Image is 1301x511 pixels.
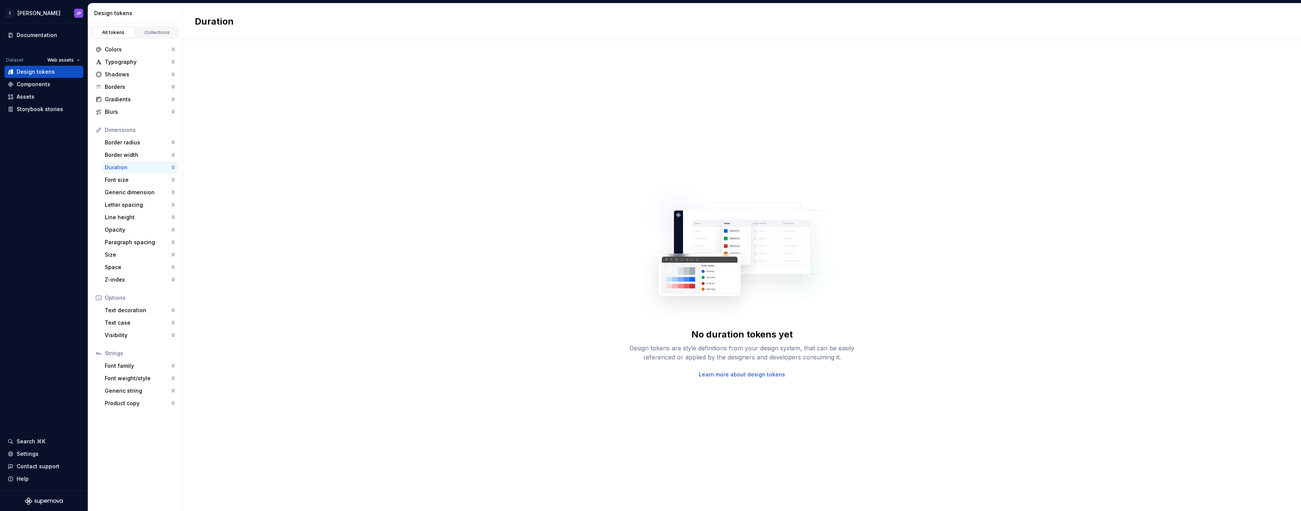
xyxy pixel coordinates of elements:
div: Opacity [105,226,172,234]
div: 0 [172,189,175,195]
div: Borders [105,83,172,91]
div: Border radius [105,139,172,146]
a: Z-index0 [102,274,178,286]
a: Shadows0 [93,68,178,81]
div: Design tokens [17,68,55,76]
div: 0 [172,214,175,220]
span: Web assets [47,57,74,63]
div: 0 [172,46,175,53]
div: 0 [172,152,175,158]
a: Learn more about design tokens [699,371,785,378]
a: Borders0 [93,81,178,93]
div: 0 [172,252,175,258]
a: Size0 [102,249,178,261]
button: Web assets [44,55,83,65]
div: Generic string [105,387,172,395]
a: Border radius0 [102,136,178,149]
div: Font size [105,176,172,184]
a: Paragraph spacing0 [102,236,178,248]
div: 0 [172,375,175,381]
div: Storybook stories [17,105,63,113]
div: Shadows [105,71,172,78]
a: Duration0 [102,161,178,173]
div: Gradients [105,96,172,103]
div: 0 [172,177,175,183]
div: Dataset [6,57,23,63]
div: Text case [105,319,172,327]
div: All tokens [95,29,132,36]
a: Generic dimension0 [102,186,178,198]
a: Assets [5,91,83,103]
a: Supernova Logo [25,497,63,505]
a: Font family0 [102,360,178,372]
div: Letter spacing [105,201,172,209]
div: Options [105,294,175,302]
div: Colors [105,46,172,53]
div: [PERSON_NAME] [17,9,61,17]
div: Design tokens [94,9,179,17]
a: Storybook stories [5,103,83,115]
div: 0 [172,388,175,394]
a: Text case0 [102,317,178,329]
a: Space0 [102,261,178,273]
div: 0 [172,320,175,326]
div: 0 [172,202,175,208]
div: Size [105,251,172,259]
div: 0 [172,363,175,369]
div: Settings [17,450,39,458]
div: 0 [172,109,175,115]
div: Search ⌘K [17,438,45,445]
div: Design tokens are style definitions from your design system, that can be easily referenced or app... [621,344,863,362]
div: Components [17,81,50,88]
div: Assets [17,93,34,101]
div: Visibility [105,331,172,339]
a: Documentation [5,29,83,41]
div: Contact support [17,463,59,470]
a: Opacity0 [102,224,178,236]
button: Help [5,473,83,485]
a: Product copy0 [102,397,178,409]
div: 0 [172,332,175,338]
a: Design tokens [5,66,83,78]
div: Generic dimension [105,189,172,196]
div: Duration [105,164,172,171]
div: 0 [172,307,175,313]
div: JP [76,10,81,16]
a: Border width0 [102,149,178,161]
a: Typography0 [93,56,178,68]
div: Dimensions [105,126,175,134]
div: Border width [105,151,172,159]
div: 0 [172,71,175,77]
div: Typography [105,58,172,66]
div: No duration tokens yet [691,328,793,341]
div: Paragraph spacing [105,238,172,246]
div: Product copy [105,400,172,407]
div: 0 [172,277,175,283]
a: Font size0 [102,174,178,186]
div: 0 [172,84,175,90]
a: Components [5,78,83,90]
div: Documentation [17,31,57,39]
a: Text decoration0 [102,304,178,316]
a: Blurs0 [93,106,178,118]
a: Gradients0 [93,93,178,105]
a: Colors0 [93,43,178,56]
div: 0 [172,400,175,406]
button: Contact support [5,460,83,472]
div: Line height [105,214,172,221]
div: 0 [172,264,175,270]
a: Settings [5,448,83,460]
a: Font weight/style0 [102,372,178,384]
div: Text decoration [105,307,172,314]
div: 0 [172,59,175,65]
div: Z-index [105,276,172,283]
div: Collections [138,29,176,36]
div: 0 [172,239,175,245]
div: 0 [172,96,175,102]
div: Help [17,475,29,483]
div: Font family [105,362,172,370]
div: 0 [172,139,175,146]
div: Font weight/style [105,375,172,382]
div: Space [105,263,172,271]
a: Generic string0 [102,385,178,397]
